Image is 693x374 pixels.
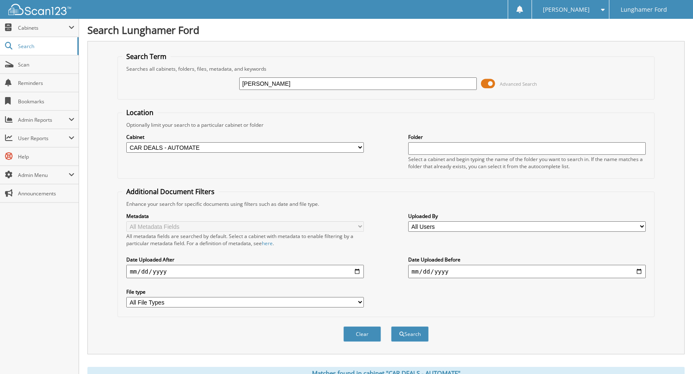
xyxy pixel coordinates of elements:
legend: Location [122,108,158,117]
span: Help [18,153,74,160]
div: Select a cabinet and begin typing the name of the folder you want to search in. If the name match... [408,156,646,170]
div: All metadata fields are searched by default. Select a cabinet with metadata to enable filtering b... [126,233,364,247]
label: Uploaded By [408,213,646,220]
span: Advanced Search [500,81,537,87]
input: end [408,265,646,278]
span: Admin Reports [18,116,69,123]
label: Date Uploaded Before [408,256,646,263]
span: Search [18,43,73,50]
div: Searches all cabinets, folders, files, metadata, and keywords [122,65,650,72]
div: Enhance your search for specific documents using filters such as date and file type. [122,200,650,207]
span: User Reports [18,135,69,142]
span: Bookmarks [18,98,74,105]
span: Admin Menu [18,172,69,179]
button: Search [391,326,429,342]
span: Reminders [18,79,74,87]
span: Announcements [18,190,74,197]
label: File type [126,288,364,295]
legend: Search Term [122,52,171,61]
label: Date Uploaded After [126,256,364,263]
legend: Additional Document Filters [122,187,219,196]
span: Scan [18,61,74,68]
img: scan123-logo-white.svg [8,4,71,15]
a: here [262,240,273,247]
button: Clear [343,326,381,342]
span: Lunghamer Ford [621,7,667,12]
label: Metadata [126,213,364,220]
label: Cabinet [126,133,364,141]
span: Cabinets [18,24,69,31]
h1: Search Lunghamer Ford [87,23,685,37]
div: Optionally limit your search to a particular cabinet or folder [122,121,650,128]
span: [PERSON_NAME] [543,7,590,12]
input: start [126,265,364,278]
label: Folder [408,133,646,141]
